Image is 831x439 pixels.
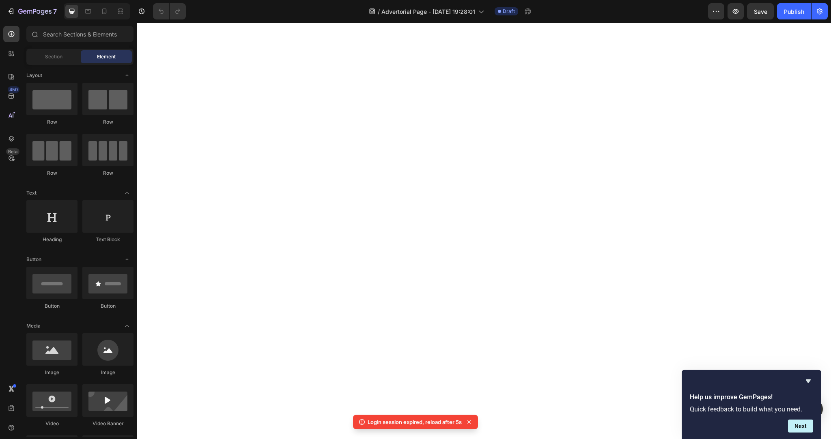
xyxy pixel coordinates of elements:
[368,418,462,426] p: Login session expired, reload after 5s
[754,8,767,15] span: Save
[121,69,133,82] span: Toggle open
[82,420,133,427] div: Video Banner
[137,23,831,439] iframe: Design area
[45,53,62,60] span: Section
[381,7,475,16] span: Advertorial Page - [DATE] 19:28:01
[97,53,116,60] span: Element
[8,86,19,93] div: 450
[26,256,41,263] span: Button
[777,3,811,19] button: Publish
[82,169,133,177] div: Row
[26,26,133,42] input: Search Sections & Elements
[121,319,133,332] span: Toggle open
[378,7,380,16] span: /
[121,253,133,266] span: Toggle open
[26,302,78,310] div: Button
[26,236,78,243] div: Heading
[690,405,813,413] p: Quick feedback to build what you need.
[53,6,57,16] p: 7
[153,3,186,19] div: Undo/Redo
[82,236,133,243] div: Text Block
[503,8,515,15] span: Draft
[788,420,813,433] button: Next question
[784,7,804,16] div: Publish
[747,3,774,19] button: Save
[26,420,78,427] div: Video
[26,72,42,79] span: Layout
[26,169,78,177] div: Row
[26,118,78,126] div: Row
[26,189,37,197] span: Text
[3,3,60,19] button: 7
[26,322,41,330] span: Media
[82,118,133,126] div: Row
[82,369,133,376] div: Image
[6,148,19,155] div: Beta
[690,392,813,402] h2: Help us improve GemPages!
[82,302,133,310] div: Button
[26,369,78,376] div: Image
[803,376,813,386] button: Hide survey
[121,186,133,199] span: Toggle open
[690,376,813,433] div: Help us improve GemPages!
